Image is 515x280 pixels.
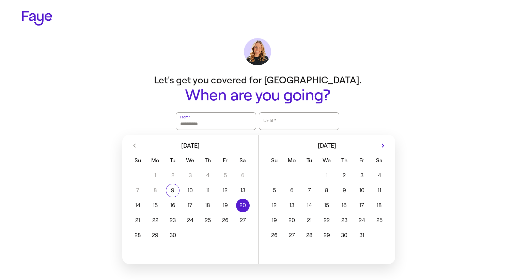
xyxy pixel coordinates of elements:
[283,184,300,197] button: 6
[301,154,317,167] span: Tuesday
[300,184,318,197] button: 7
[146,199,164,212] button: 15
[318,229,335,242] button: 29
[335,169,353,182] button: 2
[353,199,371,212] button: 17
[129,214,146,227] button: 21
[336,154,352,167] span: Thursday
[235,154,251,167] span: Saturday
[234,214,251,227] button: 27
[371,199,388,212] button: 18
[300,214,318,227] button: 21
[164,199,181,212] button: 16
[199,199,216,212] button: 18
[234,184,251,197] button: 13
[199,184,216,197] button: 11
[353,214,371,227] button: 24
[129,229,146,242] button: 28
[217,184,234,197] button: 12
[182,199,199,212] button: 17
[335,229,353,242] button: 30
[164,184,181,197] button: 9
[164,229,181,242] button: 30
[217,214,234,227] button: 26
[129,199,146,212] button: 14
[182,154,198,167] span: Wednesday
[371,154,387,167] span: Saturday
[353,229,371,242] button: 31
[182,214,199,227] button: 24
[300,229,318,242] button: 28
[266,184,283,197] button: 5
[371,214,388,227] button: 25
[200,154,216,167] span: Thursday
[121,73,394,87] p: Let's get you covered for [GEOGRAPHIC_DATA].
[266,229,283,242] button: 26
[353,169,371,182] button: 3
[335,184,353,197] button: 9
[283,199,300,212] button: 13
[354,154,370,167] span: Friday
[164,214,181,227] button: 23
[182,184,199,197] button: 10
[217,199,234,212] button: 19
[318,169,335,182] button: 1
[318,143,336,149] span: [DATE]
[300,199,318,212] button: 14
[266,214,283,227] button: 19
[353,184,371,197] button: 10
[199,214,216,227] button: 25
[181,143,200,149] span: [DATE]
[318,184,335,197] button: 8
[217,154,233,167] span: Friday
[146,229,164,242] button: 29
[180,114,191,120] label: From
[283,229,300,242] button: 27
[335,199,353,212] button: 16
[146,214,164,227] button: 22
[121,87,394,104] h1: When are you going?
[371,184,388,197] button: 11
[318,214,335,227] button: 22
[266,154,282,167] span: Sunday
[283,214,300,227] button: 20
[335,214,353,227] button: 23
[165,154,181,167] span: Tuesday
[266,199,283,212] button: 12
[318,199,335,212] button: 15
[234,199,251,212] button: 20
[371,169,388,182] button: 4
[377,140,388,151] button: Next month
[147,154,163,167] span: Monday
[284,154,300,167] span: Monday
[319,154,335,167] span: Wednesday
[130,154,146,167] span: Sunday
